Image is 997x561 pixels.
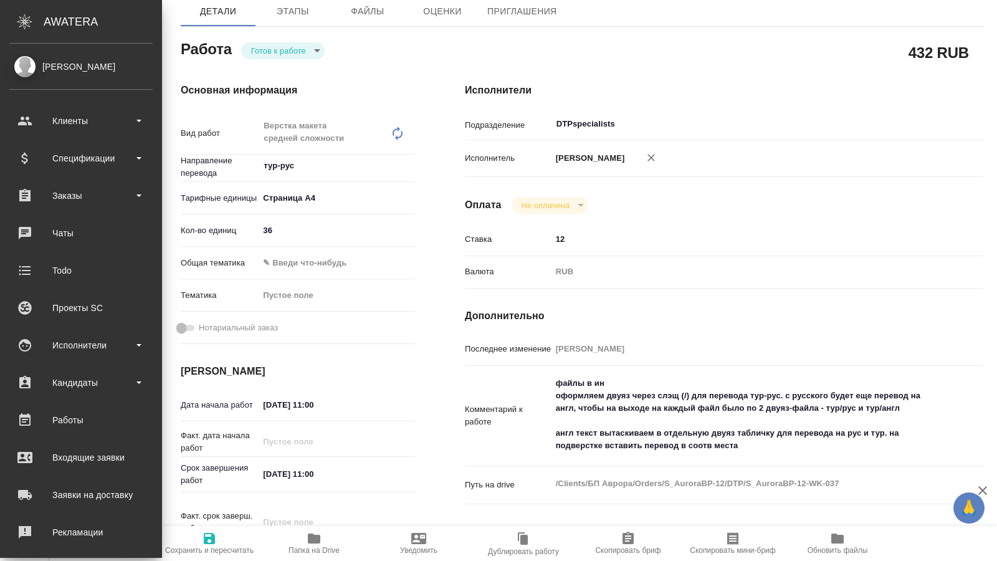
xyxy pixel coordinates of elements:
p: Вид работ [181,127,259,140]
input: Пустое поле [551,340,940,358]
p: Направление перевода [181,155,259,180]
button: Дублировать работу [471,526,576,561]
h4: Основная информация [181,83,415,98]
span: Файлы [338,4,398,19]
h4: Исполнители [465,83,983,98]
div: Входящие заявки [9,448,153,467]
div: Рекламации [9,523,153,542]
a: Todo [3,255,159,286]
p: Исполнитель [465,152,551,165]
span: Папка на Drive [289,546,340,555]
div: [PERSON_NAME] [9,60,153,74]
a: Работы [3,405,159,436]
button: Уведомить [366,526,471,561]
input: ✎ Введи что-нибудь [259,465,368,483]
div: ✎ Введи что-нибудь [259,252,415,274]
p: Общая тематика [181,257,259,269]
button: Сохранить и пересчитать [157,526,262,561]
button: Готов к работе [247,46,310,56]
button: Обновить файлы [785,526,890,561]
div: Заказы [9,186,153,205]
span: 🙏 [958,495,980,521]
a: Рекламации [3,517,159,548]
input: Пустое поле [259,433,368,451]
div: Заявки на доставку [9,486,153,504]
a: Чаты [3,218,159,249]
div: Исполнители [9,336,153,355]
button: Скопировать мини-бриф [680,526,785,561]
h2: 432 RUB [909,42,969,63]
h4: [PERSON_NAME] [181,364,415,379]
span: Скопировать бриф [595,546,661,555]
textarea: файлы в ин оформляем двуяз через слэщ (/) для перевода тур-рус. с русского будет еще перевод на а... [551,373,940,456]
p: Кол-во единиц [181,224,259,237]
h4: Оплата [465,198,502,213]
input: ✎ Введи что-нибудь [259,396,368,414]
p: Срок завершения работ [181,462,259,487]
button: Папка на Drive [262,526,366,561]
button: Open [408,165,411,167]
h2: Работа [181,37,232,59]
p: Тематика [181,289,259,302]
span: Уведомить [400,546,437,555]
span: Обновить файлы [808,546,868,555]
span: Нотариальный заказ [199,322,278,334]
div: Работы [9,411,153,429]
p: Дата начала работ [181,399,259,411]
p: Тарифные единицы [181,192,259,204]
div: Спецификации [9,149,153,168]
a: Заявки на доставку [3,479,159,511]
p: Факт. дата начала работ [181,429,259,454]
button: Не оплачена [518,200,573,211]
div: ✎ Введи что-нибудь [263,257,400,269]
span: Оценки [413,4,472,19]
p: Комментарий к работе [465,403,551,428]
p: Подразделение [465,119,551,132]
h4: Дополнительно [465,309,983,324]
span: Этапы [263,4,323,19]
button: 🙏 [953,492,985,524]
div: Готов к работе [241,42,325,59]
div: RUB [551,261,940,282]
p: Путь на drive [465,479,551,491]
p: Ставка [465,233,551,246]
button: Удалить исполнителя [637,144,665,171]
div: Пустое поле [263,289,400,302]
span: Приглашения [487,4,557,19]
input: ✎ Введи что-нибудь [259,221,415,239]
button: Скопировать бриф [576,526,680,561]
div: Кандидаты [9,373,153,392]
input: Пустое поле [259,513,368,531]
p: Факт. срок заверш. работ [181,510,259,535]
div: Todo [9,261,153,280]
p: Валюта [465,266,551,278]
div: Клиенты [9,112,153,130]
div: Страница А4 [259,188,415,209]
textarea: /Clients/БП Аврора/Orders/S_AuroraBP-12/DTP/S_AuroraBP-12-WK-037 [551,473,940,494]
div: Проекты SC [9,299,153,317]
span: Детали [188,4,248,19]
p: Последнее изменение [465,343,551,355]
a: Проекты SC [3,292,159,324]
input: ✎ Введи что-нибудь [551,230,940,248]
button: Open [933,123,936,125]
a: Входящие заявки [3,442,159,473]
div: Чаты [9,224,153,242]
div: AWATERA [44,9,162,34]
div: Готов к работе [512,197,588,214]
span: Скопировать мини-бриф [690,546,775,555]
span: Сохранить и пересчитать [165,546,254,555]
div: Пустое поле [259,285,415,306]
p: [PERSON_NAME] [551,152,625,165]
span: Дублировать работу [488,547,559,556]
